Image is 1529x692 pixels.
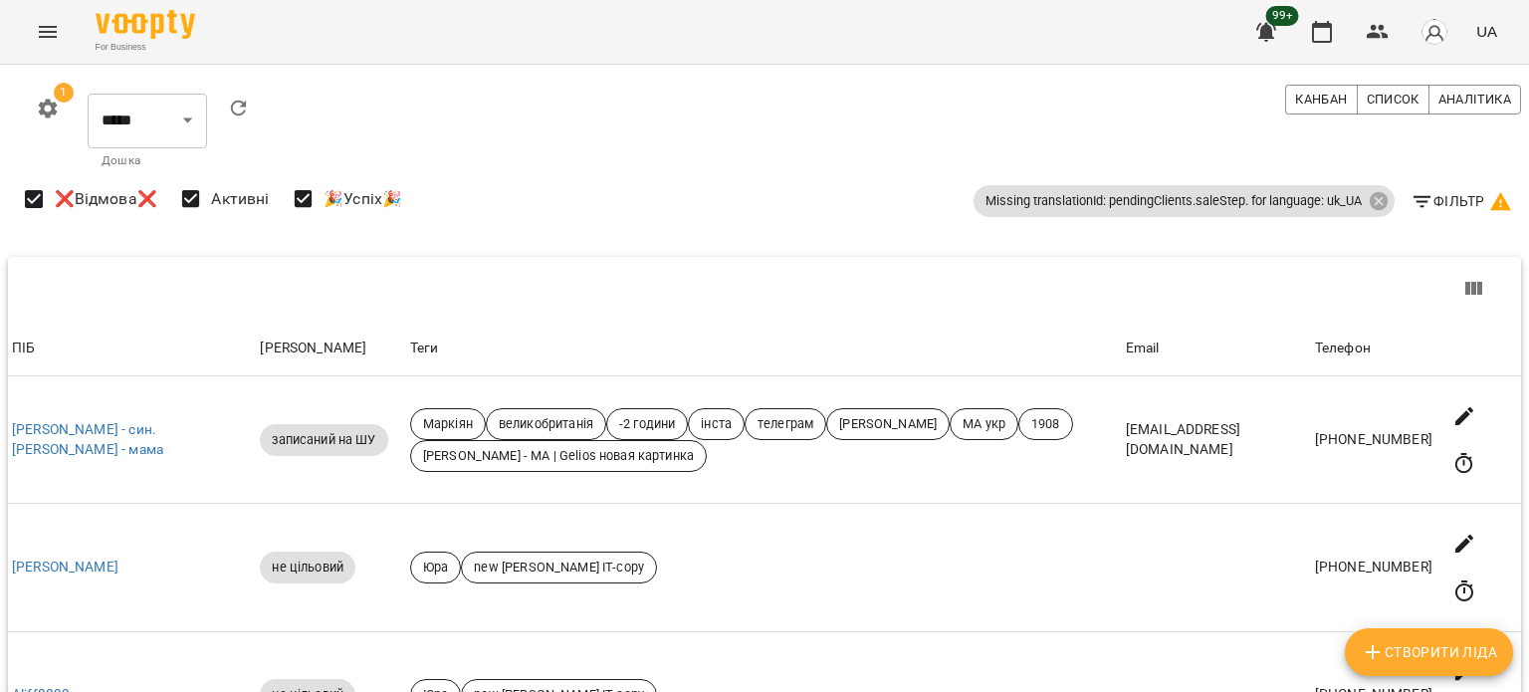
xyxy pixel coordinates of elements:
a: [PERSON_NAME] [12,559,118,575]
button: UA [1468,13,1505,50]
span: Фільтр [1411,189,1513,213]
span: For Business [96,41,195,54]
span: Список [1367,89,1420,111]
span: Missing translationId: pendingClients.saleStep. for language: uk_UA [974,192,1374,210]
span: UA [1476,21,1497,42]
span: 🎉Успіх🎉 [324,187,402,211]
span: Канбан [1295,89,1347,111]
span: Аналітика [1438,89,1511,111]
td: [EMAIL_ADDRESS][DOMAIN_NAME] [1122,376,1311,504]
span: [PERSON_NAME] - МА | Gelios новая картинка [411,447,706,465]
button: Канбан [1285,85,1357,115]
div: Телефон [1315,337,1432,360]
span: записаний на ШУ [260,431,387,449]
div: Missing translationId: pendingClients.saleStep. for language: uk_UA [974,185,1395,217]
button: Створити Ліда [1345,628,1513,676]
button: Аналітика [1428,85,1521,115]
span: Юра [411,559,460,577]
span: телеграм [746,415,825,433]
button: View Columns [1449,265,1497,313]
span: new [PERSON_NAME] IT-copy [462,559,656,577]
span: ❌Відмова❌ [55,187,157,211]
div: ПІБ [12,337,252,360]
span: 1 [54,83,74,103]
span: Активні [211,187,269,211]
span: інста [689,415,744,433]
div: не цільовий [260,552,355,583]
img: Voopty Logo [96,10,195,39]
a: [PERSON_NAME] - син. [PERSON_NAME] - мама [12,421,163,457]
td: [PHONE_NUMBER] [1311,504,1436,631]
div: Table Toolbar [8,257,1521,321]
span: Створити Ліда [1361,640,1497,664]
span: не цільовий [260,559,355,577]
td: [PHONE_NUMBER] [1311,376,1436,504]
button: Список [1357,85,1429,115]
button: Фільтр [1403,183,1521,219]
button: Menu [24,8,72,56]
img: avatar_s.png [1420,18,1448,46]
span: великобританія [487,415,605,433]
div: Теги [410,337,1118,360]
span: 99+ [1266,6,1299,26]
p: Дошка [102,151,193,171]
span: [PERSON_NAME] [827,415,949,433]
span: 1908 [1019,415,1072,433]
div: [PERSON_NAME] [260,337,402,360]
span: Маркіян [411,415,485,433]
span: МА укр [951,415,1017,433]
div: Email [1126,337,1307,360]
div: записаний на ШУ [260,424,387,456]
span: -2 години [607,415,687,433]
